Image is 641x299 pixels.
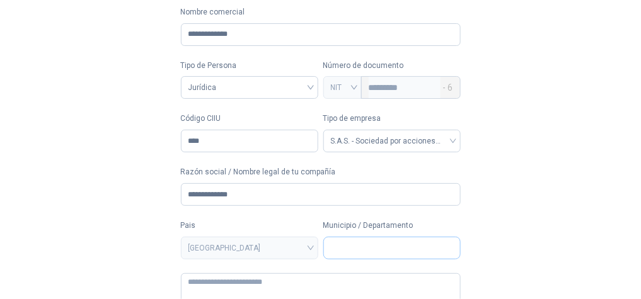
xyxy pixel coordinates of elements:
[331,78,354,97] span: NIT
[323,60,461,72] p: Número de documento
[181,6,461,18] label: Nombre comercial
[323,113,461,125] label: Tipo de empresa
[188,78,311,97] span: Jurídica
[331,132,453,150] span: S.A.S. - Sociedad por acciones simplificada
[181,113,318,125] label: Código CIIU
[181,166,461,178] label: Razón social / Nombre legal de tu compañía
[443,77,453,98] span: - 6
[181,60,318,72] label: Tipo de Persona
[181,220,318,232] label: Pais
[323,220,461,232] label: Municipio / Departamento
[188,239,311,257] span: COLOMBIA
